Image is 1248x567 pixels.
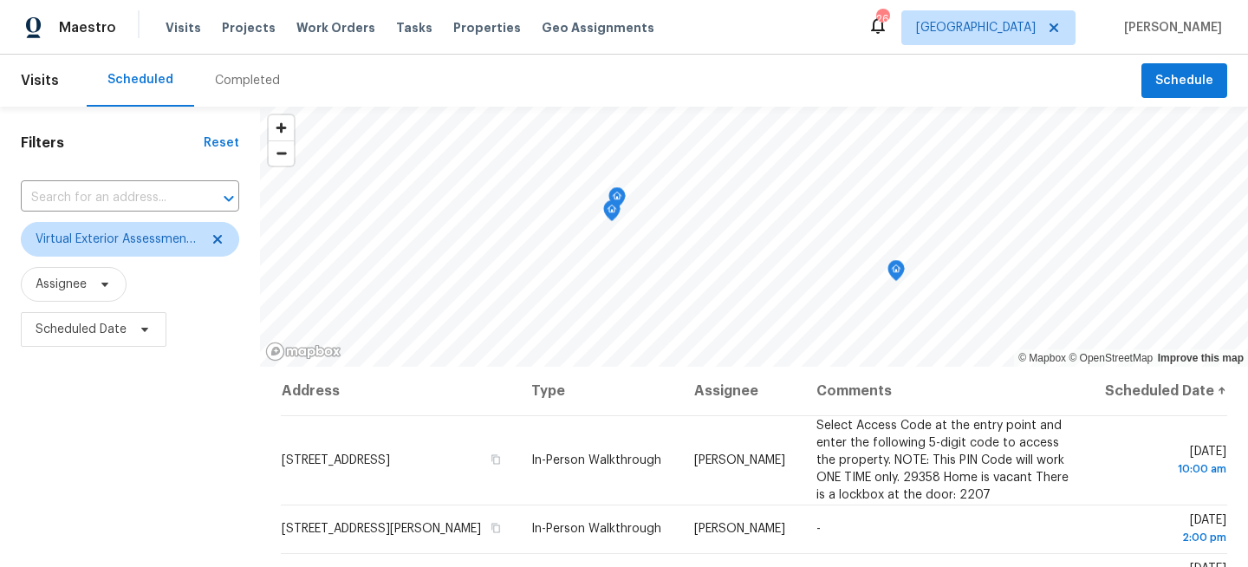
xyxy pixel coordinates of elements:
[281,367,517,415] th: Address
[21,134,204,152] h1: Filters
[107,71,173,88] div: Scheduled
[816,420,1069,501] span: Select Access Code at the entry point and enter the following 5-digit code to access the property...
[1155,70,1213,92] span: Schedule
[1101,460,1226,478] div: 10:00 am
[21,62,59,100] span: Visits
[36,231,199,248] span: Virtual Exterior Assessment + 2
[1101,446,1226,478] span: [DATE]
[916,19,1036,36] span: [GEOGRAPHIC_DATA]
[269,141,294,166] span: Zoom out
[396,22,432,34] span: Tasks
[517,367,680,415] th: Type
[1069,352,1153,364] a: OpenStreetMap
[453,19,521,36] span: Properties
[269,115,294,140] button: Zoom in
[296,19,375,36] span: Work Orders
[694,454,785,466] span: [PERSON_NAME]
[260,107,1248,367] canvas: Map
[803,367,1087,415] th: Comments
[603,200,621,227] div: Map marker
[816,523,821,535] span: -
[488,452,504,467] button: Copy Address
[59,19,116,36] span: Maestro
[680,367,803,415] th: Assignee
[222,19,276,36] span: Projects
[1117,19,1222,36] span: [PERSON_NAME]
[608,187,626,214] div: Map marker
[265,342,341,362] a: Mapbox homepage
[1087,367,1227,415] th: Scheduled Date ↑
[282,523,481,535] span: [STREET_ADDRESS][PERSON_NAME]
[166,19,201,36] span: Visits
[887,260,905,287] div: Map marker
[269,140,294,166] button: Zoom out
[217,186,241,211] button: Open
[21,185,191,212] input: Search for an address...
[1018,352,1066,364] a: Mapbox
[36,276,87,293] span: Assignee
[215,72,280,89] div: Completed
[531,454,661,466] span: In-Person Walkthrough
[531,523,661,535] span: In-Person Walkthrough
[876,10,888,28] div: 26
[1158,352,1244,364] a: Improve this map
[204,134,239,152] div: Reset
[1101,514,1226,546] span: [DATE]
[542,19,654,36] span: Geo Assignments
[282,454,390,466] span: [STREET_ADDRESS]
[488,520,504,536] button: Copy Address
[1141,63,1227,99] button: Schedule
[36,321,127,338] span: Scheduled Date
[694,523,785,535] span: [PERSON_NAME]
[1101,529,1226,546] div: 2:00 pm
